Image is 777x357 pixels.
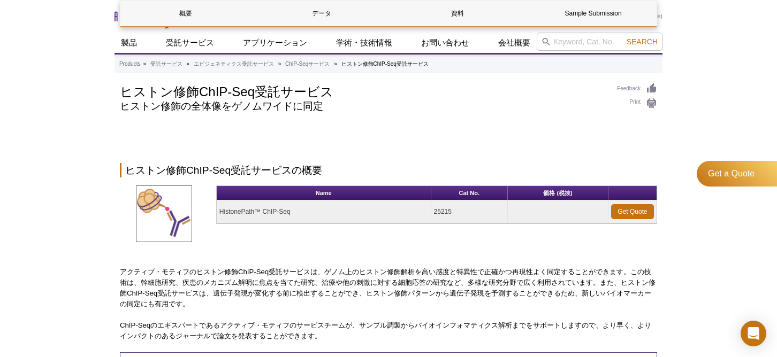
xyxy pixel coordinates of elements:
[627,37,658,46] span: Search
[528,1,658,26] a: Sample Submission
[341,61,429,67] li: ヒストン修飾ChIP-Seq受託サービス
[120,163,657,177] h2: ヒストン修飾ChIP-Seq受託サービスの概要
[120,83,606,99] h1: ヒストン修飾ChIP-Seq受託サービス
[237,33,314,53] a: アプリケーション
[119,59,140,69] a: Products
[611,204,654,219] a: Get Quote
[217,186,431,200] th: Name
[508,186,608,200] th: 価格 (税抜)
[334,61,337,67] li: »
[278,61,281,67] li: »
[159,33,220,53] a: 受託サービス
[537,33,662,51] input: Keyword, Cat. No.
[256,1,386,26] a: データ
[431,200,508,223] td: 25215
[120,267,657,309] p: アクティブ・モティフのヒストン修飾ChIP-Seq受託サービスは、ゲノム上のヒストン修飾解析を高い感度と特異性で正確かつ再現性よく同定することができます。この技術は、幹細胞研究、疾患のメカニズム...
[115,33,143,53] a: 製品
[392,1,522,26] a: 資料
[120,320,657,342] p: ChIP-Seqのエキスパートであるアクティブ・モティフのサービスチームが、サンプル調製からバイオインフォマティクス解析までをサポートしますので、より早く、よりインパクトのあるジャーナルで論文を...
[136,185,192,242] img: Histone Modifications
[741,321,766,346] div: Open Intercom Messenger
[431,186,508,200] th: Cat No.
[623,37,661,46] button: Search
[617,83,657,95] a: Feedback
[194,59,274,69] a: エピジェネティクス受託サービス
[120,1,250,26] a: 概要
[217,200,431,223] td: HistonePath™ ChIP-Seq
[120,102,606,111] h2: ヒストン修飾の全体像をゲノムワイドに同定
[150,59,182,69] a: 受託サービス
[285,59,330,69] a: ChIP-Seqサービス
[143,61,146,67] li: »
[187,61,190,67] li: »
[617,97,657,109] a: Print
[415,33,476,53] a: お問い合わせ
[697,161,777,187] a: Get a Quote
[492,33,537,53] a: 会社概要
[330,33,399,53] a: 学術・技術情報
